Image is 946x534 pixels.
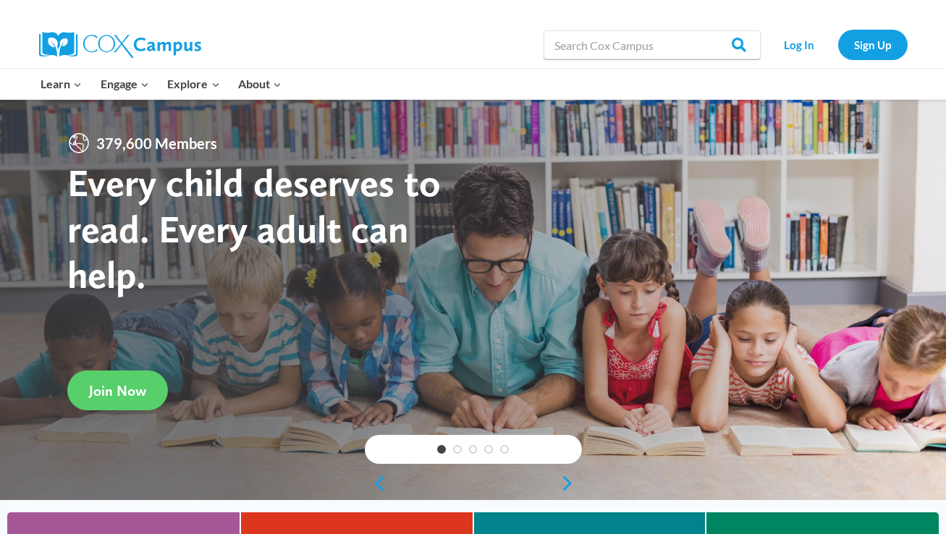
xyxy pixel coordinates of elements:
a: Join Now [67,370,168,410]
span: 379,600 Members [90,132,223,155]
nav: Secondary Navigation [768,30,908,59]
a: 2 [453,445,462,454]
span: Learn [41,75,82,93]
a: Sign Up [838,30,908,59]
strong: Every child deserves to read. Every adult can help. [67,159,441,297]
span: Join Now [89,382,146,399]
input: Search Cox Campus [544,30,761,59]
a: 4 [484,445,493,454]
a: Log In [768,30,831,59]
nav: Primary Navigation [32,69,291,99]
span: Explore [167,75,219,93]
a: next [560,475,582,492]
span: About [238,75,282,93]
a: 5 [500,445,509,454]
a: 1 [437,445,446,454]
a: 3 [469,445,478,454]
a: previous [365,475,387,492]
div: content slider buttons [365,469,582,498]
img: Cox Campus [39,32,201,58]
span: Engage [101,75,149,93]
